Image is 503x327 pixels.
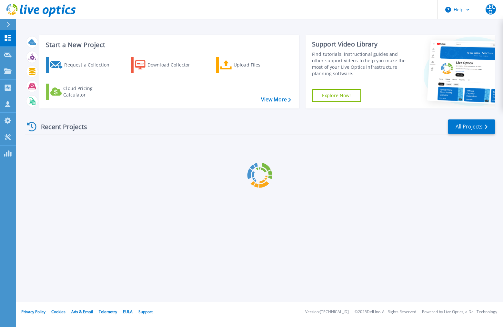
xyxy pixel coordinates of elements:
a: Request a Collection [46,57,118,73]
a: Telemetry [99,309,117,314]
a: Privacy Policy [21,309,45,314]
a: Support [138,309,153,314]
div: Recent Projects [25,119,96,135]
a: View More [261,97,291,103]
div: Cloud Pricing Calculator [63,85,115,98]
a: EULA [123,309,133,314]
a: Download Collector [131,57,203,73]
li: © 2025 Dell Inc. All Rights Reserved [355,310,416,314]
div: Support Video Library [312,40,407,48]
div: Upload Files [234,58,285,71]
li: Version: [TECHNICAL_ID] [305,310,349,314]
a: Upload Files [216,57,288,73]
h3: Start a New Project [46,41,291,48]
li: Powered by Live Optics, a Dell Technology [422,310,497,314]
a: Cookies [51,309,65,314]
div: Download Collector [147,58,199,71]
a: Explore Now! [312,89,361,102]
a: All Projects [448,119,495,134]
a: Cloud Pricing Calculator [46,84,118,100]
a: Ads & Email [71,309,93,314]
div: Request a Collection [64,58,116,71]
span: LECO [486,4,496,15]
div: Find tutorials, instructional guides and other support videos to help you make the most of your L... [312,51,407,77]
